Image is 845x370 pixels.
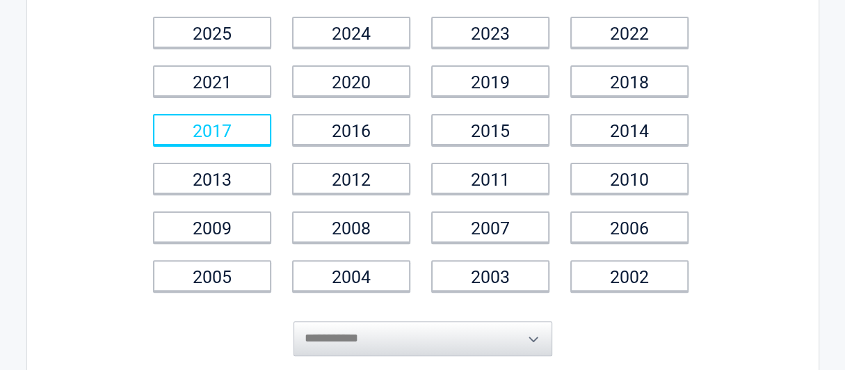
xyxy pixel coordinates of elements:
a: 2010 [570,163,689,194]
a: 2011 [431,163,549,194]
a: 2020 [292,65,410,97]
a: 2008 [292,211,410,243]
a: 2021 [153,65,271,97]
a: 2013 [153,163,271,194]
a: 2025 [153,17,271,48]
a: 2002 [570,260,689,291]
a: 2019 [431,65,549,97]
a: 2018 [570,65,689,97]
a: 2015 [431,114,549,145]
a: 2004 [292,260,410,291]
a: 2014 [570,114,689,145]
a: 2024 [292,17,410,48]
a: 2016 [292,114,410,145]
a: 2017 [153,114,271,145]
a: 2007 [431,211,549,243]
a: 2003 [431,260,549,291]
a: 2009 [153,211,271,243]
a: 2006 [570,211,689,243]
a: 2023 [431,17,549,48]
a: 2005 [153,260,271,291]
a: 2012 [292,163,410,194]
a: 2022 [570,17,689,48]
